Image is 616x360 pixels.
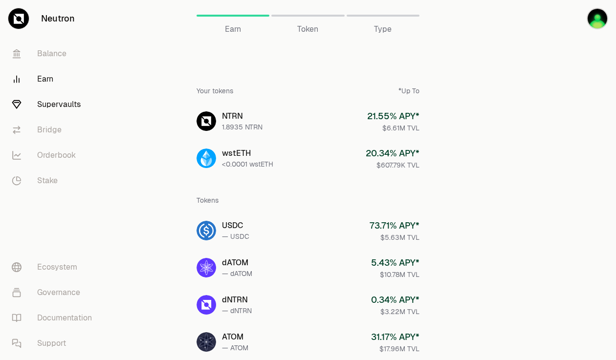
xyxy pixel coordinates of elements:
[189,250,427,285] a: dATOMdATOM— dATOM5.43% APY*$10.78M TVL
[367,109,419,123] div: 21.55 % APY*
[4,331,106,356] a: Support
[197,295,216,315] img: dNTRN
[222,110,263,122] div: NTRN
[588,9,607,28] img: Blue Ledger
[371,344,419,354] div: $17.96M TVL
[370,219,419,233] div: 73.71 % APY*
[197,221,216,240] img: USDC
[197,111,216,131] img: NTRN
[371,270,419,279] div: $10.78M TVL
[371,307,419,317] div: $3.22M TVL
[225,23,241,35] span: Earn
[366,160,419,170] div: $607.79K TVL
[189,104,427,139] a: NTRNNTRN1.8935 NTRN21.55% APY*$6.61M TVL
[4,254,106,280] a: Ecosystem
[222,232,249,241] div: — USDC
[222,220,249,232] div: USDC
[189,141,427,176] a: wstETHwstETH<0.0001 wstETH20.34% APY*$607.79K TVL
[371,330,419,344] div: 31.17 % APY*
[371,256,419,270] div: 5.43 % APY*
[189,324,427,360] a: ATOMATOM— ATOM31.17% APY*$17.96M TVL
[222,294,252,306] div: dNTRN
[197,86,233,96] div: Your tokens
[222,257,252,269] div: dATOM
[197,258,216,277] img: dATOM
[374,23,392,35] span: Type
[222,331,248,343] div: ATOM
[370,233,419,242] div: $5.63M TVL
[4,305,106,331] a: Documentation
[197,332,216,352] img: ATOM
[4,168,106,193] a: Stake
[222,159,273,169] div: <0.0001 wstETH
[197,148,216,168] img: wstETH
[189,213,427,248] a: USDCUSDC— USDC73.71% APY*$5.63M TVL
[4,41,106,66] a: Balance
[297,23,318,35] span: Token
[222,343,248,353] div: — ATOM
[4,66,106,92] a: Earn
[197,195,219,205] div: Tokens
[398,86,419,96] div: *Up To
[189,287,427,322] a: dNTRNdNTRN— dNTRN0.34% APY*$3.22M TVL
[366,147,419,160] div: 20.34 % APY*
[4,280,106,305] a: Governance
[4,92,106,117] a: Supervaults
[367,123,419,133] div: $6.61M TVL
[4,143,106,168] a: Orderbook
[222,269,252,278] div: — dATOM
[4,117,106,143] a: Bridge
[197,4,269,27] a: Earn
[222,148,273,159] div: wstETH
[222,306,252,316] div: — dNTRN
[371,293,419,307] div: 0.34 % APY*
[222,122,263,132] div: 1.8935 NTRN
